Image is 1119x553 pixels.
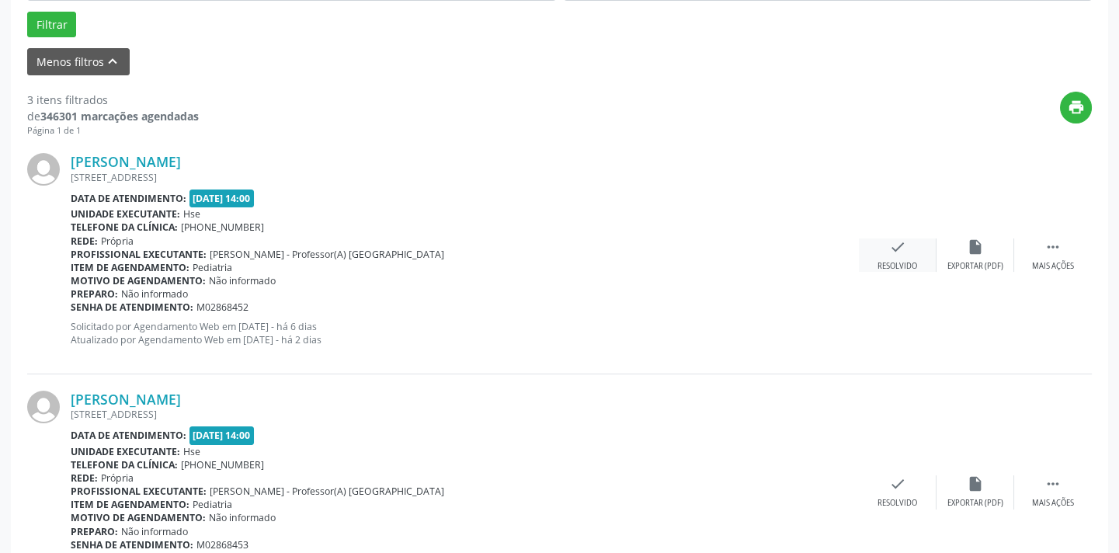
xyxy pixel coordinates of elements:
[71,498,189,511] b: Item de agendamento:
[189,426,255,444] span: [DATE] 14:00
[71,445,180,458] b: Unidade executante:
[27,92,199,108] div: 3 itens filtrados
[209,274,276,287] span: Não informado
[71,248,207,261] b: Profissional executante:
[889,238,906,256] i: check
[104,53,121,70] i: keyboard_arrow_up
[27,391,60,423] img: img
[71,192,186,205] b: Data de atendimento:
[71,485,207,498] b: Profissional executante:
[1060,92,1092,123] button: print
[27,48,130,75] button: Menos filtroskeyboard_arrow_up
[71,221,178,234] b: Telefone da clínica:
[183,445,200,458] span: Hse
[101,235,134,248] span: Própria
[71,511,206,524] b: Motivo de agendamento:
[71,471,98,485] b: Rede:
[71,261,189,274] b: Item de agendamento:
[1068,99,1085,116] i: print
[71,153,181,170] a: [PERSON_NAME]
[27,124,199,137] div: Página 1 de 1
[71,207,180,221] b: Unidade executante:
[71,408,859,421] div: [STREET_ADDRESS]
[121,525,188,538] span: Não informado
[71,525,118,538] b: Preparo:
[196,538,248,551] span: M02868453
[71,538,193,551] b: Senha de atendimento:
[196,301,248,314] span: M02868452
[947,261,1003,272] div: Exportar (PDF)
[71,235,98,248] b: Rede:
[40,109,199,123] strong: 346301 marcações agendadas
[889,475,906,492] i: check
[71,301,193,314] b: Senha de atendimento:
[121,287,188,301] span: Não informado
[71,171,859,184] div: [STREET_ADDRESS]
[210,485,444,498] span: [PERSON_NAME] - Professor(A) [GEOGRAPHIC_DATA]
[193,498,232,511] span: Pediatria
[71,274,206,287] b: Motivo de agendamento:
[27,108,199,124] div: de
[193,261,232,274] span: Pediatria
[1032,261,1074,272] div: Mais ações
[210,248,444,261] span: [PERSON_NAME] - Professor(A) [GEOGRAPHIC_DATA]
[71,458,178,471] b: Telefone da clínica:
[1044,475,1062,492] i: 
[877,498,917,509] div: Resolvido
[71,320,859,346] p: Solicitado por Agendamento Web em [DATE] - há 6 dias Atualizado por Agendamento Web em [DATE] - h...
[71,287,118,301] b: Preparo:
[209,511,276,524] span: Não informado
[71,429,186,442] b: Data de atendimento:
[967,475,984,492] i: insert_drive_file
[189,190,255,207] span: [DATE] 14:00
[181,458,264,471] span: [PHONE_NUMBER]
[27,12,76,38] button: Filtrar
[947,498,1003,509] div: Exportar (PDF)
[1032,498,1074,509] div: Mais ações
[101,471,134,485] span: Própria
[71,391,181,408] a: [PERSON_NAME]
[27,153,60,186] img: img
[183,207,200,221] span: Hse
[1044,238,1062,256] i: 
[967,238,984,256] i: insert_drive_file
[877,261,917,272] div: Resolvido
[181,221,264,234] span: [PHONE_NUMBER]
